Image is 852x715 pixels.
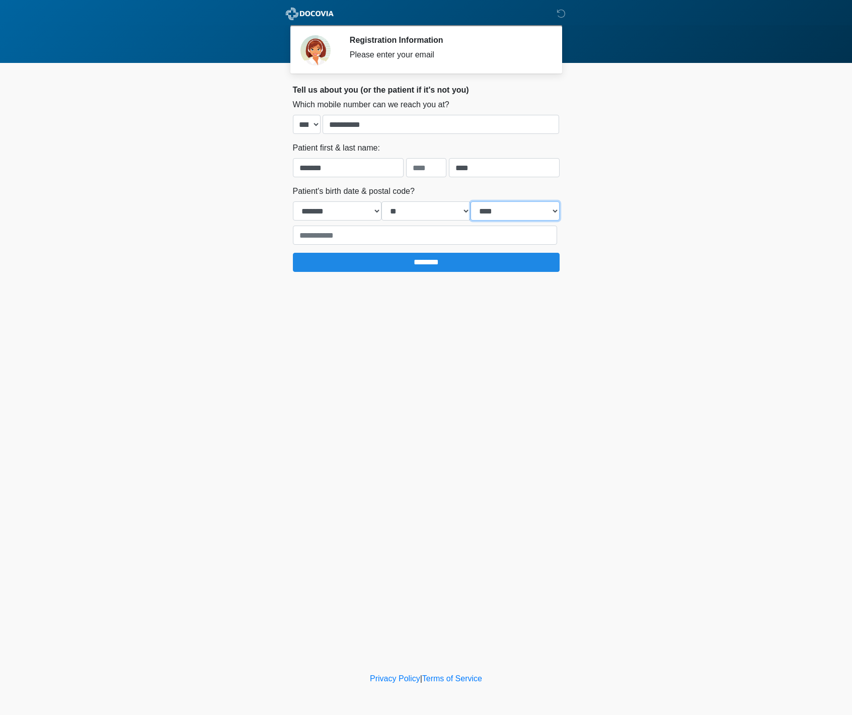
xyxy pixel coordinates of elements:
[420,674,422,683] a: |
[350,49,545,61] div: Please enter your email
[293,142,380,154] label: Patient first & last name:
[293,99,449,111] label: Which mobile number can we reach you at?
[300,35,331,65] img: Agent Avatar
[422,674,482,683] a: Terms of Service
[350,35,545,45] h2: Registration Information
[283,8,337,20] img: ABC Med Spa- GFEase Logo
[293,85,560,95] h2: Tell us about you (or the patient if it's not you)
[293,185,415,197] label: Patient's birth date & postal code?
[370,674,420,683] a: Privacy Policy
